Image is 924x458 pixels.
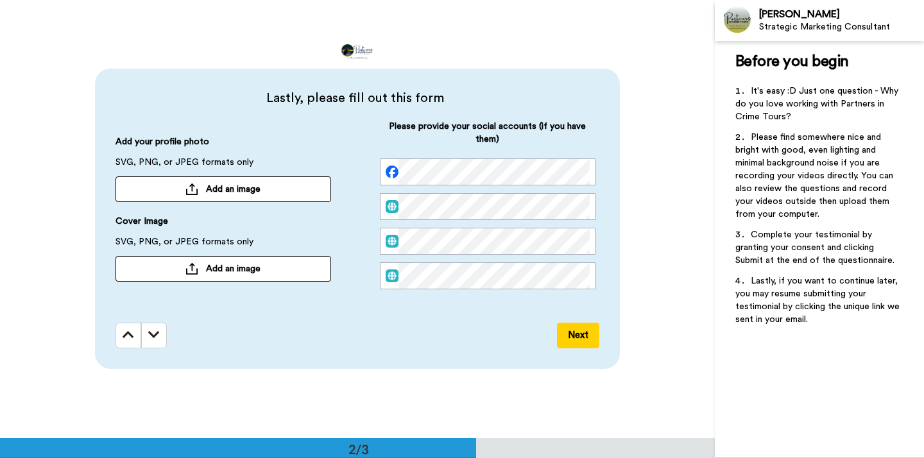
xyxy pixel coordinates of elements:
[386,200,398,213] img: web.svg
[759,22,923,33] div: Strategic Marketing Consultant
[116,215,168,235] span: Cover Image
[735,230,894,265] span: Complete your testimonial by granting your consent and clicking Submit at the end of the question...
[206,262,261,275] span: Add an image
[328,440,389,458] div: 2/3
[386,269,398,282] img: web.svg
[380,120,595,158] span: Please provide your social accounts (if you have them)
[116,156,253,176] span: SVG, PNG, or JPEG formats only
[735,54,849,69] span: Before you begin
[722,5,753,36] img: Profile Image
[116,89,595,107] span: Lastly, please fill out this form
[557,323,599,348] button: Next
[116,135,209,156] span: Add your profile photo
[735,87,901,121] span: It's easy :D Just one question - Why do you love working with Partners in Crime Tours?
[386,235,398,248] img: web.svg
[386,165,398,178] img: facebook.svg
[116,235,253,256] span: SVG, PNG, or JPEG formats only
[206,183,261,196] span: Add an image
[116,256,331,282] button: Add an image
[735,133,896,219] span: Please find somewhere nice and bright with good, even lighting and minimal background noise if yo...
[116,176,331,202] button: Add an image
[735,276,902,324] span: Lastly, if you want to continue later, you may resume submitting your testimonial by clicking the...
[759,8,923,21] div: [PERSON_NAME]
